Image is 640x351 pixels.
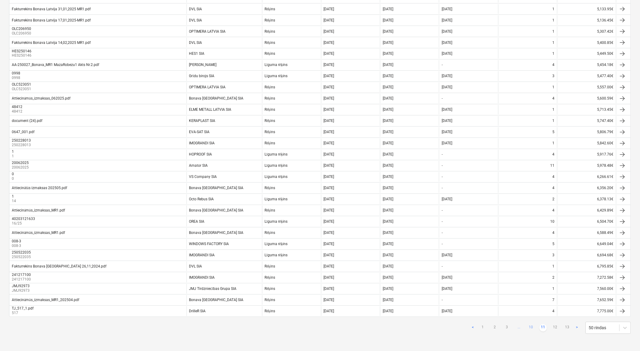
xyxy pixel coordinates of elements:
[442,164,443,168] div: -
[265,208,275,213] div: Rēķins
[383,264,393,269] div: [DATE]
[324,74,334,78] div: [DATE]
[383,197,393,202] div: [DATE]
[324,130,334,134] div: [DATE]
[189,287,236,291] div: JMJ Tirdzniecības Grupa SIA
[12,244,22,249] p: 008-3
[553,197,555,202] div: 2
[12,255,32,260] p: 250522035
[573,324,581,332] a: Next page
[12,231,65,235] div: Attiecināmās_izmaksas_MR1.pdf
[553,29,555,34] div: 1
[189,41,202,45] div: DVL SIA
[383,164,393,168] div: [DATE]
[557,217,616,227] div: 6,504.70€
[442,153,443,157] div: -
[324,197,334,202] div: [DATE]
[265,186,275,191] div: Rēķins
[265,119,275,123] div: Rēķins
[557,228,616,238] div: 6,588.49€
[265,18,275,23] div: Rēķins
[189,52,205,56] div: HES1 SIA
[553,18,555,22] div: 1
[442,298,443,302] div: -
[265,130,275,135] div: Rēķins
[265,164,288,168] div: Līguma rēķins
[383,7,393,11] div: [DATE]
[383,108,393,112] div: [DATE]
[383,74,393,78] div: [DATE]
[324,264,334,269] div: [DATE]
[383,119,393,123] div: [DATE]
[189,7,202,11] div: DVL SIA
[383,309,393,313] div: [DATE]
[557,71,616,81] div: 5,477.40€
[553,287,555,291] div: 1
[324,309,334,313] div: [DATE]
[383,186,393,190] div: [DATE]
[12,195,15,199] div: 1
[12,7,91,11] div: Fakturrekins Bonava Latvija 31,01,2025 MR1.pdf
[12,119,42,123] div: document (24).pdf
[442,276,452,280] div: [DATE]
[189,175,217,179] div: VS Company SIA
[189,108,232,112] div: ELME METALL LATVIA SIA
[189,309,206,313] div: DrilleR SIA
[12,31,32,36] p: OLC206950
[265,253,288,258] div: Līguma rēķins
[557,116,616,126] div: 5,747.40€
[442,63,443,67] div: -
[383,253,393,258] div: [DATE]
[324,220,334,224] div: [DATE]
[383,231,393,235] div: [DATE]
[265,7,275,11] div: Rēķins
[442,7,452,11] div: [DATE]
[12,176,15,182] p: 0
[12,284,30,288] div: JMJ92973
[553,253,555,258] div: 3
[383,153,393,157] div: [DATE]
[189,18,202,22] div: DVL SIA
[383,220,393,224] div: [DATE]
[515,324,523,332] span: ...
[265,287,275,291] div: Rēķins
[189,119,216,123] div: KERAPLAST SIA
[383,29,393,34] div: [DATE]
[12,139,31,143] div: 250228013
[12,27,31,31] div: OLC206950
[383,130,393,134] div: [DATE]
[265,264,275,269] div: Rēķins
[12,172,14,176] div: 0
[553,298,555,302] div: 7
[553,74,555,78] div: 3
[12,298,79,303] div: Attiecināmās_izmaksas_MR1_202504.pdf
[189,220,205,224] div: OREA SIA
[12,53,33,58] p: HES250146
[324,253,334,258] div: [DATE]
[12,41,91,45] div: Fakturrekins Bonava Latvija 14,02,2025 MR1.pdf
[12,109,24,114] p: 48412
[557,195,616,204] div: 6,378.13€
[12,221,36,226] p: 16/25
[553,276,555,280] div: 2
[557,38,616,48] div: 5,400.85€
[12,186,67,191] div: Attiecinātās izmaksas 202505.pdf
[442,242,443,246] div: -
[442,130,452,134] div: [DATE]
[189,29,226,34] div: OPTIMERA LATVIA SIA
[383,208,393,213] div: [DATE]
[12,165,30,170] p: 20062025
[189,276,215,280] div: IMOGRANDI SIA
[189,130,210,134] div: EVA-SAT SIA
[12,49,31,53] div: HES250146
[383,242,393,246] div: [DATE]
[557,206,616,215] div: 6,429.89€
[610,322,640,351] iframe: Chat Widget
[553,85,555,90] div: 1
[383,298,393,302] div: [DATE]
[442,29,452,34] div: [DATE]
[189,74,214,79] div: Grīdu birojs SIA
[442,197,452,202] div: [DATE]
[12,83,31,87] div: OLC523051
